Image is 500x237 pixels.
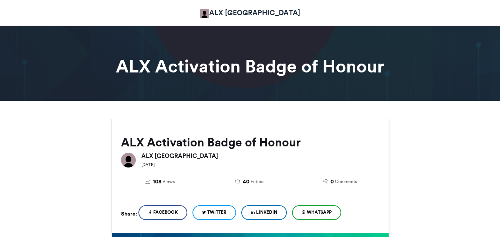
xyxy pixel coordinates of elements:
h5: Share: [121,209,137,219]
span: 108 [153,178,161,186]
h6: ALX [GEOGRAPHIC_DATA] [141,153,379,159]
span: 0 [330,178,334,186]
h2: ALX Activation Badge of Honour [121,136,379,149]
a: Twitter [192,205,236,220]
a: 108 Views [121,178,200,186]
a: 0 Comments [301,178,379,186]
span: LinkedIn [256,209,277,216]
span: Twitter [207,209,226,216]
span: Facebook [153,209,178,216]
span: 40 [243,178,249,186]
img: ALX Africa [200,9,209,18]
img: ALX Africa [121,153,136,167]
a: LinkedIn [241,205,287,220]
a: Facebook [138,205,187,220]
span: Entries [251,178,264,185]
h1: ALX Activation Badge of Honour [45,57,456,75]
a: WhatsApp [292,205,341,220]
span: WhatsApp [307,209,332,216]
a: ALX [GEOGRAPHIC_DATA] [200,7,300,18]
span: Views [162,178,175,185]
span: Comments [335,178,357,185]
small: [DATE] [141,162,155,167]
a: 40 Entries [211,178,289,186]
